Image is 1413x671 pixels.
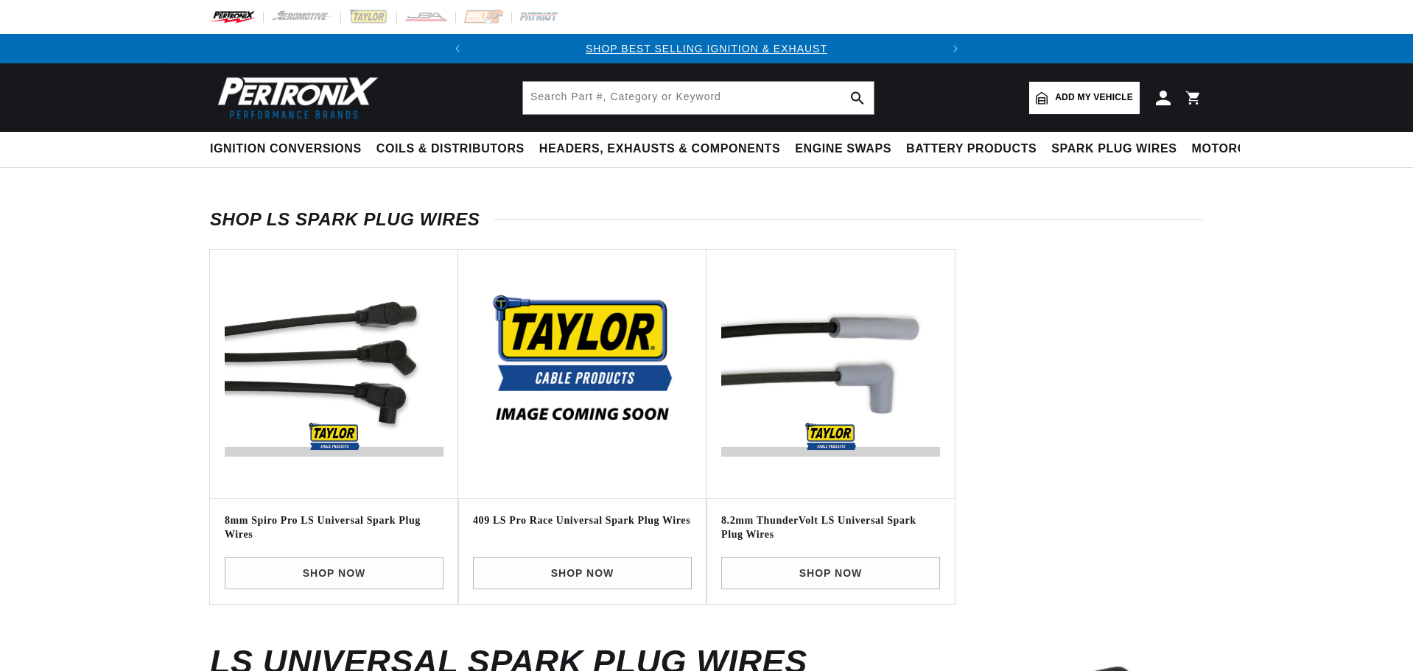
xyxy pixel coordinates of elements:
button: Translation missing: en.sections.announcements.previous_announcement [443,34,472,63]
summary: Spark Plug Wires [1044,132,1184,166]
summary: Engine Swaps [788,132,899,166]
a: SHOP NOW [225,557,443,590]
a: SHOP NOW [473,557,692,590]
span: Headers, Exhausts & Components [539,141,780,157]
slideshow-component: Translation missing: en.sections.announcements.announcement_bar [173,34,1240,63]
h3: 8mm Spiro Pro LS Universal Spark Plug Wires [225,513,443,542]
a: Add my vehicle [1029,82,1140,114]
span: Motorcycle [1192,141,1280,157]
span: Engine Swaps [795,141,891,157]
summary: Motorcycle [1185,132,1287,166]
span: Add my vehicle [1055,91,1133,105]
img: Taylor-LS-Wires-v1657049911106.jpg [225,264,443,483]
summary: Coils & Distributors [369,132,532,166]
a: SHOP NOW [721,557,940,590]
a: SHOP BEST SELLING IGNITION & EXHAUST [586,43,827,55]
span: Battery Products [906,141,1037,157]
span: Spark Plug Wires [1051,141,1177,157]
summary: Headers, Exhausts & Components [532,132,788,166]
h3: 8.2mm ThunderVolt LS Universal Spark Plug Wires [721,513,940,542]
div: Announcement [472,41,941,57]
h3: 409 LS Pro Race Universal Spark Plug Wires [473,513,692,528]
span: Coils & Distributors [376,141,525,157]
input: Search Part #, Category or Keyword [523,82,874,114]
span: Ignition Conversions [210,141,362,157]
div: 1 of 2 [472,41,941,57]
img: 83061-5-Taylor-Product-Website-v1657049969683.jpg [721,264,940,483]
button: Translation missing: en.sections.announcements.next_announcement [941,34,970,63]
img: Image-Coming-Soon-v1657049945770.jpg [473,264,692,483]
ul: Slider [210,250,1203,605]
img: Pertronix [210,72,379,123]
summary: Ignition Conversions [210,132,369,166]
h2: Shop LS Spark Plug Wires [210,212,1203,227]
summary: Battery Products [899,132,1044,166]
button: search button [841,82,874,114]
